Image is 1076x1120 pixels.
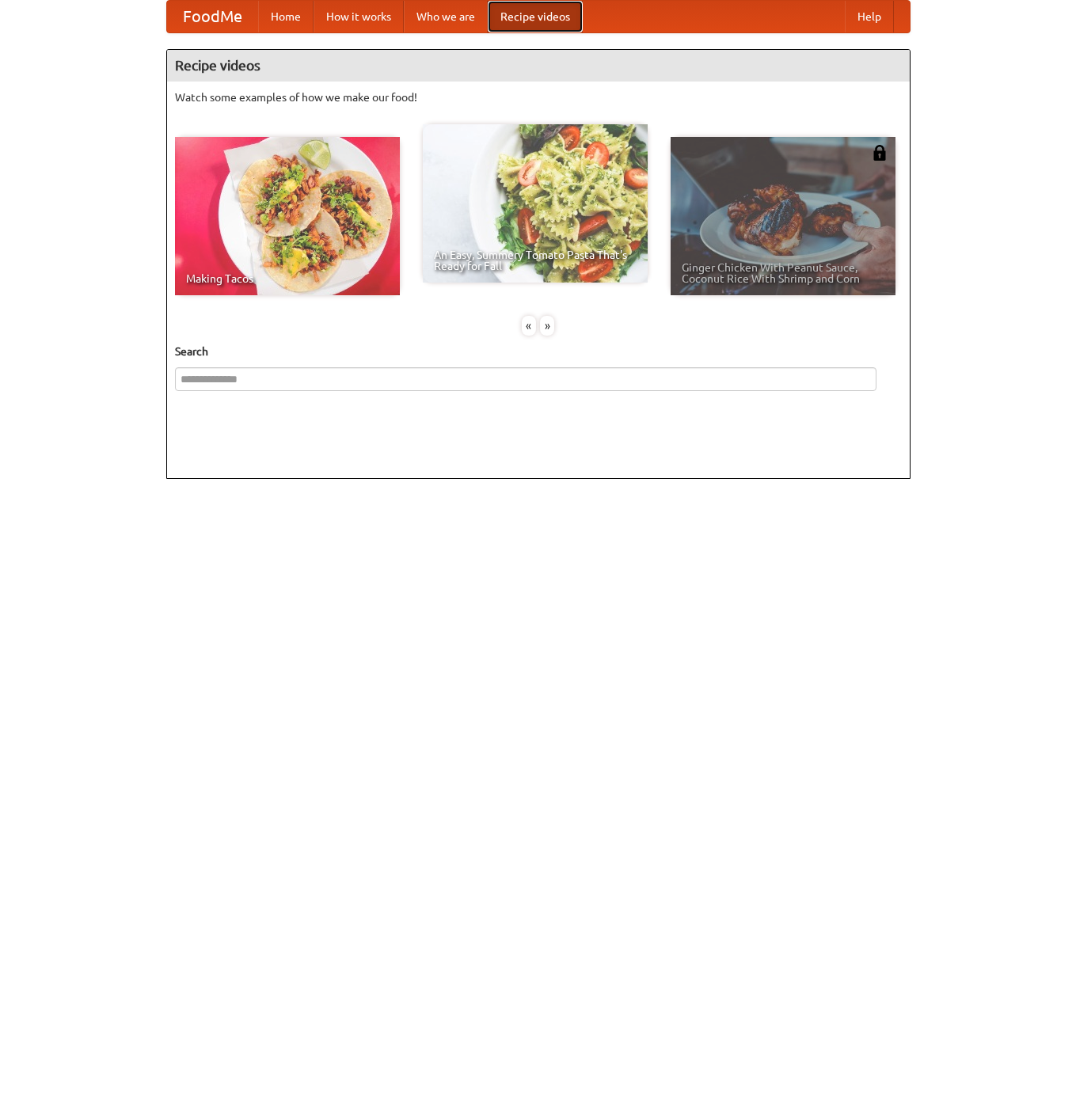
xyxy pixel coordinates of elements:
a: How it works [314,1,404,32]
img: 483408.png [872,145,888,161]
a: Who we are [404,1,488,32]
h4: Recipe videos [167,50,910,82]
span: An Easy, Summery Tomato Pasta That's Ready for Fall [434,249,637,271]
a: Help [845,1,894,32]
a: An Easy, Summery Tomato Pasta That's Ready for Fall [423,124,648,283]
a: Home [258,1,314,32]
div: » [540,316,554,336]
a: Making Tacos [175,137,400,295]
span: Making Tacos [186,273,389,284]
a: FoodMe [167,1,258,32]
h5: Search [175,344,902,359]
div: « [522,316,536,336]
a: Recipe videos [488,1,583,32]
p: Watch some examples of how we make our food! [175,89,902,105]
